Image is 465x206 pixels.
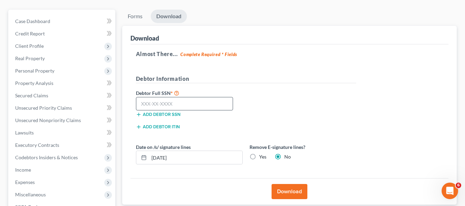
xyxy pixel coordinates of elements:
span: Miscellaneous [15,192,46,197]
label: Yes [259,153,266,160]
label: Debtor Full SSN [133,89,246,97]
span: Real Property [15,55,45,61]
span: Property Analysis [15,80,53,86]
a: Executory Contracts [10,139,115,151]
span: Unsecured Priority Claims [15,105,72,111]
span: Expenses [15,179,35,185]
label: Date on /s/ signature lines [136,143,191,151]
span: Income [15,167,31,173]
label: Remove E-signature lines? [250,143,356,151]
span: Codebtors Insiders & Notices [15,154,78,160]
strong: Complete Required * Fields [180,52,237,57]
h5: Debtor Information [136,75,356,83]
label: No [284,153,291,160]
a: Unsecured Nonpriority Claims [10,114,115,127]
input: XXX-XX-XXXX [136,97,233,111]
a: Case Dashboard [10,15,115,28]
button: Add debtor SSN [136,112,180,117]
a: Forms [122,10,148,23]
a: Credit Report [10,28,115,40]
span: Unsecured Nonpriority Claims [15,117,81,123]
a: Secured Claims [10,89,115,102]
h5: Almost There... [136,50,443,58]
a: Unsecured Priority Claims [10,102,115,114]
a: Lawsuits [10,127,115,139]
iframe: Intercom live chat [442,183,458,199]
span: Client Profile [15,43,44,49]
span: Secured Claims [15,93,48,98]
span: 6 [456,183,461,188]
div: Download [130,34,159,42]
span: Executory Contracts [15,142,59,148]
span: Lawsuits [15,130,34,135]
span: Case Dashboard [15,18,50,24]
a: Property Analysis [10,77,115,89]
span: Personal Property [15,68,54,74]
button: Add debtor ITIN [136,124,180,130]
span: Credit Report [15,31,45,36]
a: Download [151,10,187,23]
input: MM/DD/YYYY [149,151,242,164]
button: Download [272,184,307,199]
